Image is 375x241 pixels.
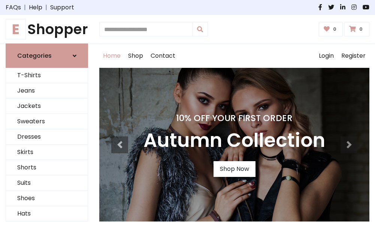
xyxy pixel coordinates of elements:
[6,175,88,191] a: Suits
[99,44,124,68] a: Home
[357,26,365,33] span: 0
[42,3,50,12] span: |
[6,21,88,37] a: EShopper
[143,113,325,123] h4: 10% Off Your First Order
[6,129,88,145] a: Dresses
[21,3,29,12] span: |
[6,160,88,175] a: Shorts
[6,83,88,99] a: Jeans
[6,145,88,160] a: Skirts
[315,44,338,68] a: Login
[214,161,255,177] a: Shop Now
[29,3,42,12] a: Help
[6,99,88,114] a: Jackets
[6,206,88,222] a: Hats
[50,3,74,12] a: Support
[338,44,369,68] a: Register
[124,44,147,68] a: Shop
[143,129,325,152] h3: Autumn Collection
[331,26,338,33] span: 0
[6,114,88,129] a: Sweaters
[344,22,369,36] a: 0
[6,43,88,68] a: Categories
[6,3,21,12] a: FAQs
[6,68,88,83] a: T-Shirts
[17,52,52,59] h6: Categories
[319,22,343,36] a: 0
[6,19,26,39] span: E
[6,21,88,37] h1: Shopper
[6,191,88,206] a: Shoes
[147,44,179,68] a: Contact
